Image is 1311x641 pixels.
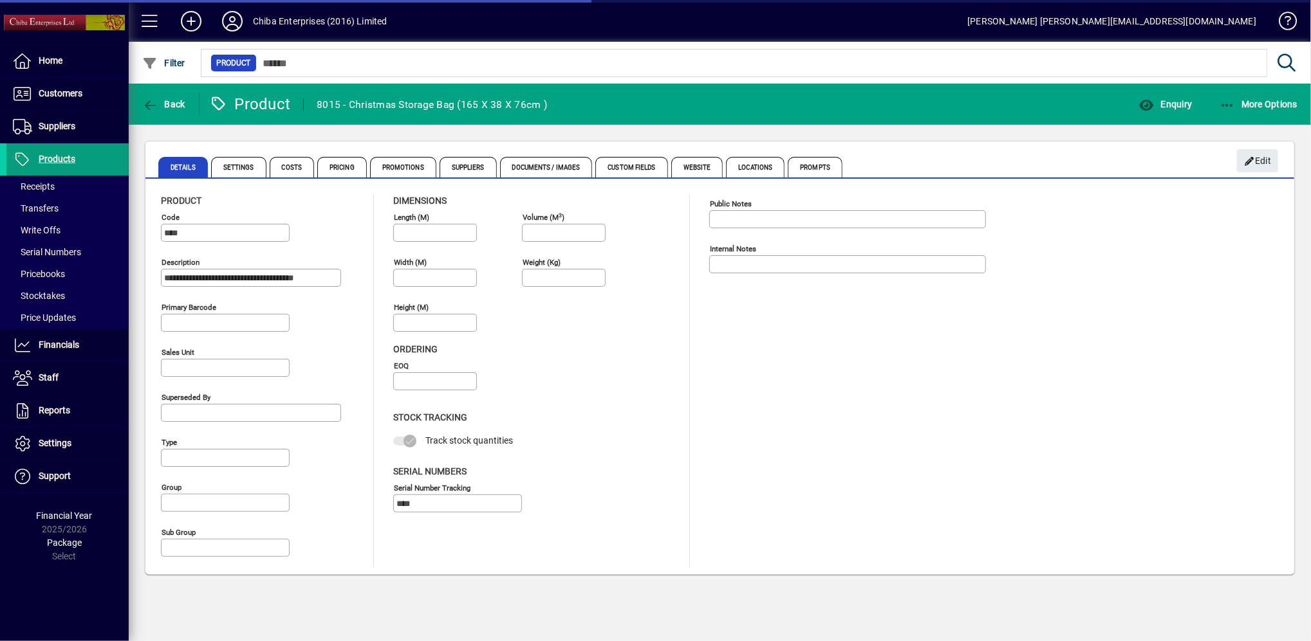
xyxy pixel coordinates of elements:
[393,195,447,206] span: Dimensions
[1269,3,1295,44] a: Knowledge Base
[39,438,71,448] span: Settings
[1237,149,1278,172] button: Edit
[6,111,129,143] a: Suppliers
[6,307,129,329] a: Price Updates
[139,51,189,75] button: Filter
[129,93,200,116] app-page-header-button: Back
[726,157,785,177] span: Locations
[216,57,251,69] span: Product
[394,213,429,222] mat-label: Length (m)
[6,78,129,110] a: Customers
[425,435,513,446] span: Track stock quantities
[253,11,387,32] div: Chiba Enterprises (2016) Limited
[523,213,564,222] mat-label: Volume (m )
[39,154,75,164] span: Products
[788,157,842,177] span: Prompts
[162,438,177,447] mat-label: Type
[39,405,70,415] span: Reports
[39,339,79,350] span: Financials
[1220,99,1298,109] span: More Options
[139,93,189,116] button: Back
[967,11,1256,32] div: [PERSON_NAME] [PERSON_NAME][EMAIL_ADDRESS][DOMAIN_NAME]
[6,395,129,427] a: Reports
[595,157,667,177] span: Custom Fields
[162,483,181,492] mat-label: Group
[6,285,129,307] a: Stocktakes
[317,157,367,177] span: Pricing
[671,157,723,177] span: Website
[6,197,129,219] a: Transfers
[394,258,427,267] mat-label: Width (m)
[162,393,210,402] mat-label: Superseded by
[393,466,467,476] span: Serial Numbers
[142,58,185,68] span: Filter
[142,99,185,109] span: Back
[13,312,76,323] span: Price Updates
[710,244,756,253] mat-label: Internal Notes
[440,157,497,177] span: Suppliers
[6,329,129,361] a: Financials
[710,199,752,208] mat-label: Public Notes
[13,291,65,301] span: Stocktakes
[6,176,129,197] a: Receipts
[394,483,470,492] mat-label: Serial Number tracking
[39,55,62,66] span: Home
[39,121,75,131] span: Suppliers
[162,258,200,267] mat-label: Description
[393,344,438,354] span: Ordering
[162,213,180,222] mat-label: Code
[13,225,60,235] span: Write Offs
[47,537,82,548] span: Package
[523,258,561,267] mat-label: Weight (Kg)
[1216,93,1301,116] button: More Options
[39,88,82,98] span: Customers
[39,372,59,383] span: Staff
[1135,93,1195,116] button: Enquiry
[370,157,436,177] span: Promotions
[6,362,129,394] a: Staff
[212,10,253,33] button: Profile
[6,263,129,285] a: Pricebooks
[13,269,65,279] span: Pricebooks
[6,460,129,492] a: Support
[171,10,212,33] button: Add
[158,157,208,177] span: Details
[394,303,429,312] mat-label: Height (m)
[393,412,467,422] span: Stock Tracking
[39,471,71,481] span: Support
[13,247,81,257] span: Serial Numbers
[6,219,129,241] a: Write Offs
[6,45,129,77] a: Home
[559,212,562,218] sup: 3
[37,510,93,521] span: Financial Year
[1139,99,1192,109] span: Enquiry
[6,428,129,460] a: Settings
[500,157,593,177] span: Documents / Images
[13,181,55,192] span: Receipts
[211,157,266,177] span: Settings
[13,203,59,213] span: Transfers
[162,303,216,312] mat-label: Primary barcode
[162,528,196,537] mat-label: Sub group
[6,241,129,263] a: Serial Numbers
[161,195,201,206] span: Product
[1244,150,1272,172] span: Edit
[270,157,315,177] span: Costs
[317,95,547,115] div: 8015 - Christmas Storage Bag (165 X 38 X 76cm )
[162,348,194,357] mat-label: Sales unit
[209,94,291,114] div: Product
[394,361,409,370] mat-label: EOQ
